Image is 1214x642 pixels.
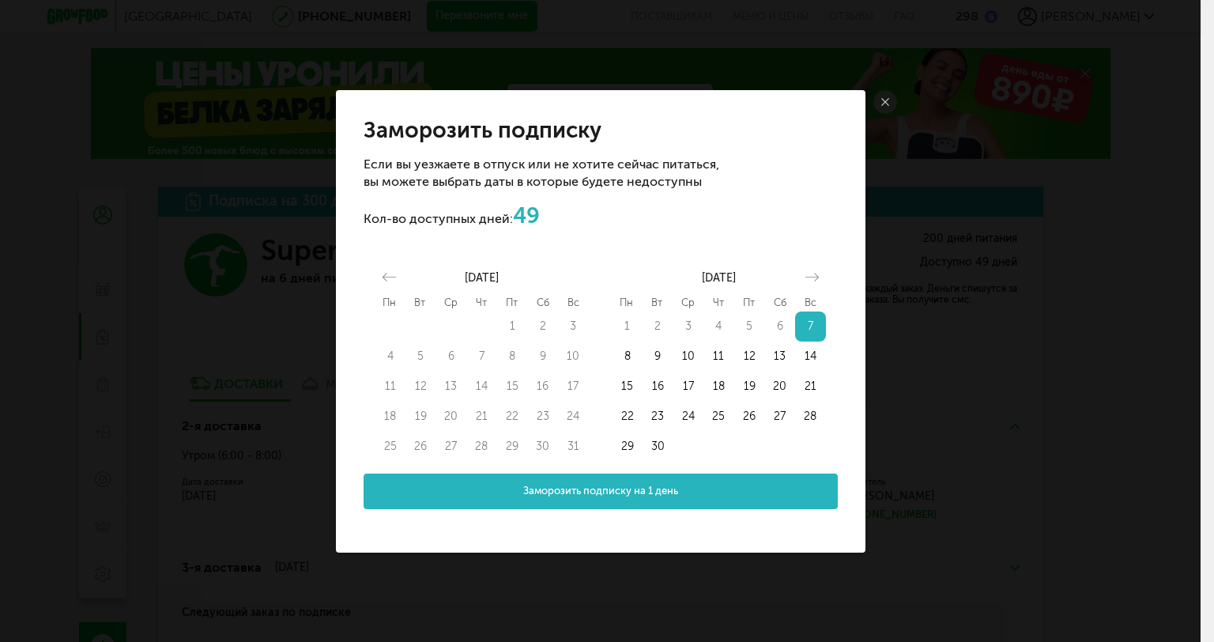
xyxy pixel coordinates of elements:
[795,342,826,372] button: 14
[673,312,704,342] td: Not available. Wednesday, September 3, 2025
[734,312,765,342] td: Not available. Friday, September 5, 2025
[798,266,826,288] button: Move forward to switch to the next month.
[436,432,467,462] td: Not available. Wednesday, August 27, 2025
[795,312,826,342] button: 7
[375,432,406,462] button: 25
[436,372,467,402] td: Not available. Wednesday, August 13, 2025
[643,402,673,432] td: Choose Tuesday, September 23, 2025 as your end date.
[703,342,734,372] button: 11
[643,432,673,462] button: 30
[558,402,589,432] button: 24
[734,372,765,402] button: 19
[734,312,765,342] button: 5
[527,432,558,462] td: Not available. Saturday, August 30, 2025
[558,402,589,432] td: Not available. Sunday, August 24, 2025
[466,432,497,462] td: Not available. Thursday, August 28, 2025
[405,432,436,462] button: 26
[734,372,765,402] td: Choose Friday, September 19, 2025 as your end date.
[405,432,436,462] td: Not available. Tuesday, August 26, 2025
[375,402,406,432] td: Not available. Monday, August 18, 2025
[466,402,497,432] td: Not available. Thursday, August 21, 2025
[673,372,704,402] td: Choose Wednesday, September 17, 2025 as your end date.
[643,312,673,342] button: 2
[375,432,406,462] td: Not available. Monday, August 25, 2025
[466,342,497,372] button: 7
[613,372,643,402] td: Choose Monday, September 15, 2025 as your end date.
[643,342,673,372] td: Choose Tuesday, September 9, 2025 as your end date.
[436,402,467,432] button: 20
[364,203,719,228] p: Кол-во доступных дней:
[497,432,528,462] td: Not available. Friday, August 29, 2025
[764,342,795,372] td: Choose Saturday, September 13, 2025 as your end date.
[703,372,734,402] button: 18
[527,312,558,342] button: 2
[558,342,589,372] td: Not available. Sunday, August 10, 2025
[375,342,406,372] td: Not available. Monday, August 4, 2025
[405,402,436,432] button: 19
[703,342,734,372] td: Choose Thursday, September 11, 2025 as your end date.
[795,372,826,402] button: 21
[364,156,719,191] p: Если вы уезжаете в отпуск или не хотите сейчас питаться, вы можете выбрать даты в которые будете ...
[613,269,826,288] div: [DATE]
[497,372,528,402] td: Not available. Friday, August 15, 2025
[558,372,589,402] td: Not available. Sunday, August 17, 2025
[643,342,673,372] button: 9
[764,372,795,402] td: Choose Saturday, September 20, 2025 as your end date.
[527,372,558,402] button: 16
[613,372,643,402] button: 15
[613,312,643,342] button: 1
[764,402,795,432] td: Choose Saturday, September 27, 2025 as your end date.
[795,402,826,432] td: Choose Sunday, September 28, 2025 as your end date.
[673,372,704,402] button: 17
[673,312,704,342] button: 3
[764,312,795,342] button: 6
[643,432,673,462] td: Choose Tuesday, September 30, 2025 as your end date.
[527,342,558,372] button: 9
[795,312,826,342] td: Selected. Sunday, September 7, 2025
[673,402,704,432] td: Choose Wednesday, September 24, 2025 as your end date.
[375,402,406,432] button: 18
[795,402,826,432] button: 28
[703,402,734,432] td: Choose Thursday, September 25, 2025 as your end date.
[734,342,765,372] td: Choose Friday, September 12, 2025 as your end date.
[613,432,643,462] td: Choose Monday, September 29, 2025 as your end date.
[703,312,734,342] button: 4
[795,342,826,372] td: Choose Sunday, September 14, 2025 as your end date.
[364,474,838,509] button: Заморозить подписку на 1 день
[436,372,467,402] button: 13
[527,342,558,372] td: Not available. Saturday, August 9, 2025
[558,432,589,462] button: 31
[497,312,528,342] td: Not available. Friday, August 1, 2025
[405,372,436,402] td: Not available. Tuesday, August 12, 2025
[527,312,558,342] td: Not available. Saturday, August 2, 2025
[558,372,589,402] button: 17
[764,372,795,402] button: 20
[375,342,406,372] button: 4
[405,372,436,402] button: 12
[375,372,406,402] td: Not available. Monday, August 11, 2025
[523,484,678,499] span: Заморозить подписку на 1 день
[673,402,704,432] button: 24
[558,312,589,342] td: Not available. Sunday, August 3, 2025
[643,372,673,402] td: Choose Tuesday, September 16, 2025 as your end date.
[375,266,403,288] button: Move backward to switch to the previous month.
[703,312,734,342] td: Not available. Thursday, September 4, 2025
[558,312,589,342] button: 3
[613,342,643,372] td: Choose Monday, September 8, 2025 as your end date.
[613,312,643,342] td: Not available. Monday, September 1, 2025
[795,372,826,402] td: Choose Sunday, September 21, 2025 as your end date.
[703,372,734,402] td: Choose Thursday, September 18, 2025 as your end date.
[613,402,643,432] button: 22
[764,342,795,372] button: 13
[436,342,467,372] td: Not available. Wednesday, August 6, 2025
[734,402,765,432] button: 26
[527,372,558,402] td: Not available. Saturday, August 16, 2025
[613,342,643,372] button: 8
[643,402,673,432] button: 23
[497,372,528,402] button: 15
[497,432,528,462] button: 29
[497,342,528,372] td: Not available. Friday, August 8, 2025
[558,342,589,372] button: 10
[497,312,528,342] button: 1
[613,402,643,432] td: Choose Monday, September 22, 2025 as your end date.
